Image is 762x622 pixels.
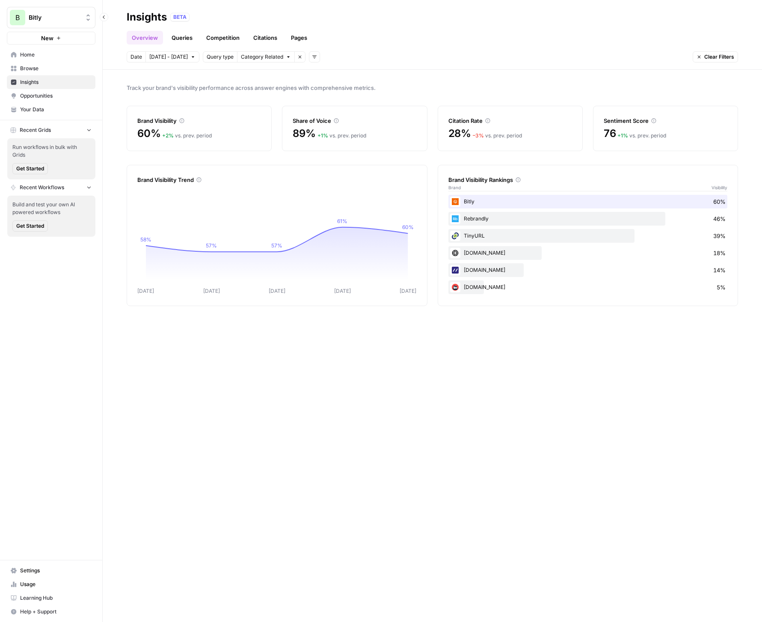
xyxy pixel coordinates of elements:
[162,132,212,140] div: vs. prev. period
[170,13,190,21] div: BETA
[20,608,92,616] span: Help + Support
[20,580,92,588] span: Usage
[704,53,734,61] span: Clear Filters
[162,132,174,139] span: + 2 %
[237,51,294,62] button: Category Related
[473,132,522,140] div: vs. prev. period
[20,65,92,72] span: Browse
[450,265,460,275] img: 14ti496qrlhkiozz36mrb5n2z2ri
[713,249,726,257] span: 18%
[206,242,217,249] tspan: 57%
[41,34,53,42] span: New
[450,214,460,224] img: 8kljmzsa1zhebam3dr30b6tzb1ve
[448,229,728,243] div: TinyURL
[137,127,160,140] span: 60%
[450,282,460,292] img: d3o86dh9e5t52ugdlebkfaguyzqk
[617,132,666,140] div: vs. prev. period
[7,103,95,116] a: Your Data
[450,231,460,241] img: bhp28keqzubus46da8pm8vuil3pw
[12,163,48,174] button: Get Started
[127,83,738,92] span: Track your brand's visibility performance across answer engines with comprehensive metrics.
[15,12,20,23] span: B
[20,594,92,602] span: Learning Hub
[712,184,727,191] span: Visibility
[203,288,220,294] tspan: [DATE]
[7,32,95,45] button: New
[7,605,95,619] button: Help + Support
[448,246,728,260] div: [DOMAIN_NAME]
[7,564,95,577] a: Settings
[127,10,167,24] div: Insights
[448,116,572,125] div: Citation Rate
[604,127,616,140] span: 76
[448,127,471,140] span: 28%
[317,132,328,139] span: + 1 %
[713,197,726,206] span: 60%
[400,288,416,294] tspan: [DATE]
[145,51,199,62] button: [DATE] - [DATE]
[12,201,90,216] span: Build and test your own AI powered workflows
[20,51,92,59] span: Home
[7,7,95,28] button: Workspace: Bitly
[149,53,188,61] span: [DATE] - [DATE]
[713,266,726,274] span: 14%
[137,176,417,184] div: Brand Visibility Trend
[12,143,90,159] span: Run workflows in bulk with Grids
[20,184,64,191] span: Recent Workflows
[7,48,95,62] a: Home
[473,132,484,139] span: – 3 %
[137,116,261,125] div: Brand Visibility
[140,236,151,243] tspan: 58%
[448,212,728,226] div: Rebrandly
[29,13,80,22] span: Bitly
[7,75,95,89] a: Insights
[137,288,154,294] tspan: [DATE]
[241,53,283,61] span: Category Related
[248,31,282,45] a: Citations
[20,92,92,100] span: Opportunities
[448,176,728,184] div: Brand Visibility Rankings
[7,577,95,591] a: Usage
[271,242,282,249] tspan: 57%
[20,126,51,134] span: Recent Grids
[130,53,142,61] span: Date
[604,116,727,125] div: Sentiment Score
[127,31,163,45] a: Overview
[269,288,285,294] tspan: [DATE]
[448,263,728,277] div: [DOMAIN_NAME]
[450,196,460,207] img: x0q8eild9t3ek7vtyiijozvaum03
[402,224,414,230] tspan: 60%
[334,288,351,294] tspan: [DATE]
[20,78,92,86] span: Insights
[448,280,728,294] div: [DOMAIN_NAME]
[717,283,726,292] span: 5%
[448,184,461,191] span: Brand
[7,62,95,75] a: Browse
[20,106,92,113] span: Your Data
[7,89,95,103] a: Opportunities
[617,132,628,139] span: + 1 %
[201,31,245,45] a: Competition
[7,591,95,605] a: Learning Hub
[12,220,48,232] button: Get Started
[20,567,92,574] span: Settings
[337,218,347,224] tspan: 61%
[207,53,234,61] span: Query type
[713,232,726,240] span: 39%
[16,165,44,173] span: Get Started
[713,214,726,223] span: 46%
[317,132,366,140] div: vs. prev. period
[293,116,416,125] div: Share of Voice
[16,222,44,230] span: Get Started
[7,124,95,137] button: Recent Grids
[7,181,95,194] button: Recent Workflows
[293,127,315,140] span: 89%
[166,31,198,45] a: Queries
[448,195,728,208] div: Bitly
[693,51,738,62] button: Clear Filters
[286,31,312,45] a: Pages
